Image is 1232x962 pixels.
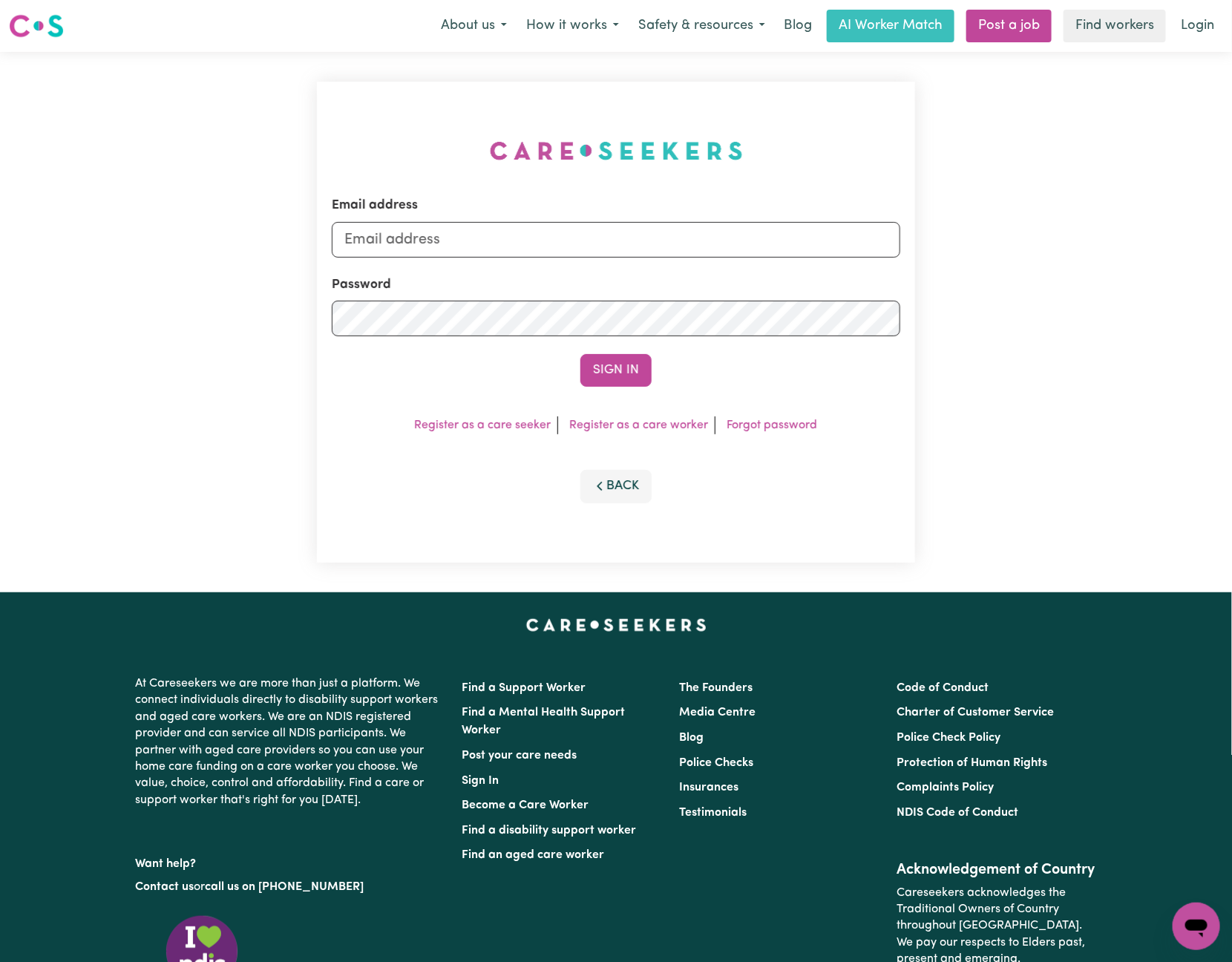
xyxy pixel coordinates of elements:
[1172,10,1223,42] a: Login
[1173,903,1220,950] iframe: Button to launch messaging window
[205,881,364,893] a: call us on [PHONE_NUMBER]
[679,807,747,819] a: Testimonials
[332,196,418,215] label: Email address
[135,881,194,893] a: Contact us
[775,10,821,42] a: Blog
[679,682,753,694] a: The Founders
[629,10,775,42] button: Safety & resources
[580,354,652,387] button: Sign In
[462,682,586,694] a: Find a Support Worker
[580,470,652,503] button: Back
[897,757,1048,769] a: Protection of Human Rights
[827,10,954,42] a: AI Worker Match
[727,419,818,431] a: Forgot password
[332,222,900,258] input: Email address
[897,861,1097,879] h2: Acknowledgement of Country
[462,775,499,787] a: Sign In
[897,707,1055,719] a: Charter of Customer Service
[9,9,64,43] a: Careseekers logo
[897,782,995,794] a: Complaints Policy
[897,732,1001,744] a: Police Check Policy
[679,707,756,719] a: Media Centre
[462,849,604,861] a: Find an aged care worker
[1064,10,1166,42] a: Find workers
[526,619,707,631] a: Careseekers home page
[415,419,551,431] a: Register as a care seeker
[9,13,64,39] img: Careseekers logo
[431,10,517,42] button: About us
[462,750,577,762] a: Post your care needs
[135,873,444,901] p: or
[679,782,738,794] a: Insurances
[897,682,989,694] a: Code of Conduct
[679,732,704,744] a: Blog
[462,707,625,736] a: Find a Mental Health Support Worker
[679,757,753,769] a: Police Checks
[135,850,444,872] p: Want help?
[462,825,636,837] a: Find a disability support worker
[332,275,391,295] label: Password
[570,419,709,431] a: Register as a care worker
[135,670,444,814] p: At Careseekers we are more than just a platform. We connect individuals directly to disability su...
[897,807,1019,819] a: NDIS Code of Conduct
[462,799,589,811] a: Become a Care Worker
[517,10,629,42] button: How it works
[966,10,1052,42] a: Post a job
